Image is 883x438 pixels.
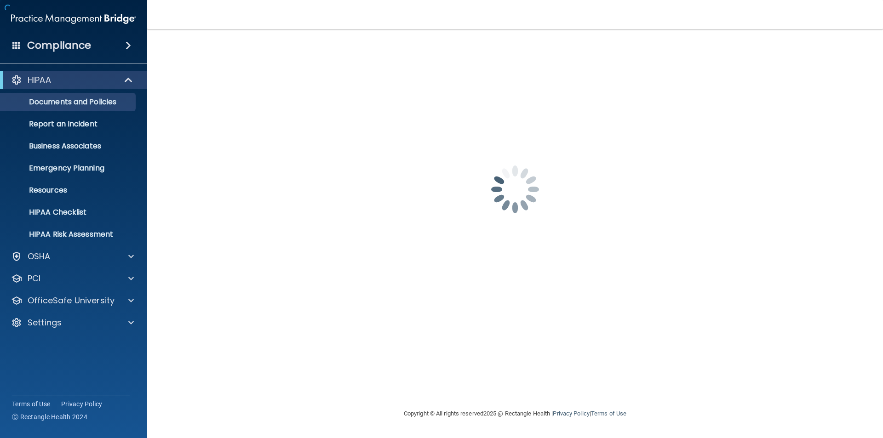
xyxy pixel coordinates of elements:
[11,251,134,262] a: OSHA
[347,399,683,428] div: Copyright © All rights reserved 2025 @ Rectangle Health | |
[27,39,91,52] h4: Compliance
[553,410,589,417] a: Privacy Policy
[28,74,51,85] p: HIPAA
[11,317,134,328] a: Settings
[28,317,62,328] p: Settings
[6,208,132,217] p: HIPAA Checklist
[28,273,40,284] p: PCI
[6,142,132,151] p: Business Associates
[6,230,132,239] p: HIPAA Risk Assessment
[11,273,134,284] a: PCI
[12,399,50,409] a: Terms of Use
[28,295,115,306] p: OfficeSafe University
[6,119,132,129] p: Report an Incident
[11,295,134,306] a: OfficeSafe University
[28,251,51,262] p: OSHA
[11,74,133,85] a: HIPAA
[61,399,103,409] a: Privacy Policy
[12,412,87,421] span: Ⓒ Rectangle Health 2024
[469,143,561,235] img: spinner.e123f6fc.gif
[6,186,132,195] p: Resources
[6,97,132,107] p: Documents and Policies
[11,10,136,28] img: PMB logo
[591,410,626,417] a: Terms of Use
[6,164,132,173] p: Emergency Planning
